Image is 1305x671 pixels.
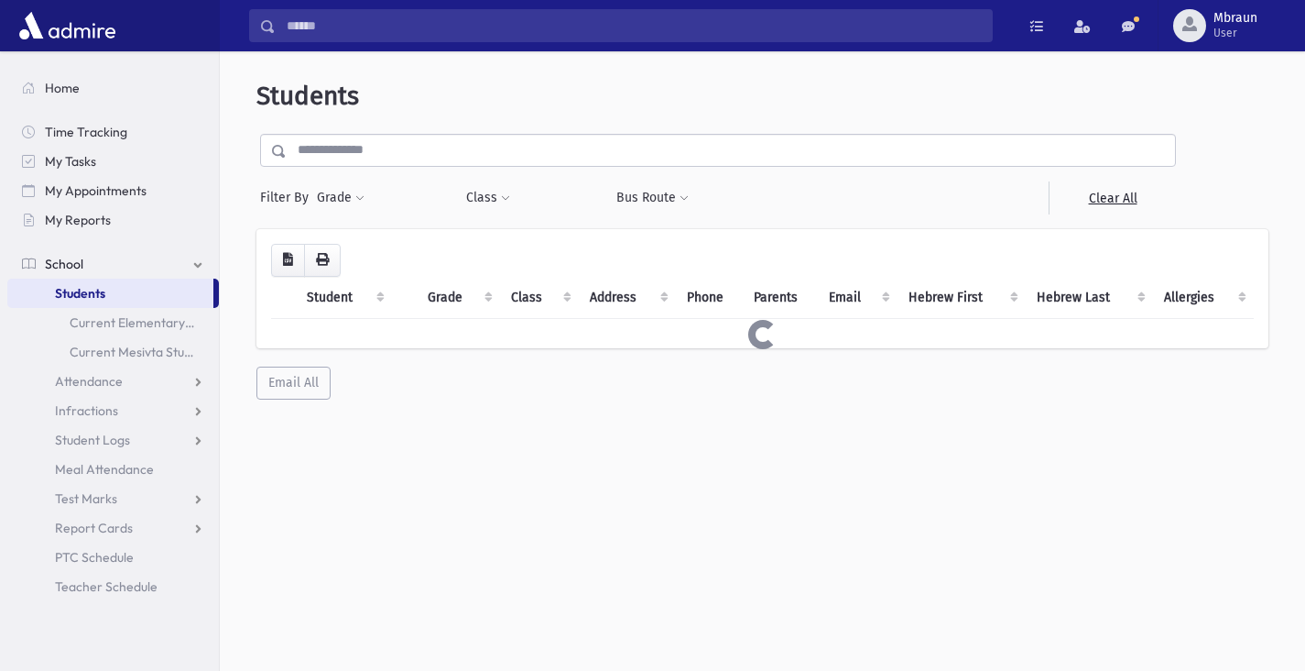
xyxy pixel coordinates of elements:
th: Allergies [1153,277,1254,319]
span: Students [55,285,105,302]
a: School [7,249,219,279]
span: Home [45,80,80,96]
a: Home [7,73,219,103]
button: Email All [256,367,331,400]
a: My Appointments [7,176,219,205]
span: Filter By [260,188,316,207]
th: Hebrew Last [1026,277,1153,319]
span: Infractions [55,402,118,419]
a: Current Mesivta Students [7,337,219,367]
th: Class [500,277,579,319]
span: Time Tracking [45,124,127,140]
span: My Tasks [45,153,96,170]
th: Grade [417,277,500,319]
a: Report Cards [7,513,219,543]
span: Meal Attendance [55,461,154,478]
a: Current Elementary Students [7,308,219,337]
img: AdmirePro [15,7,120,44]
a: Attendance [7,367,219,396]
a: My Reports [7,205,219,235]
span: Teacher Schedule [55,578,158,595]
a: Teacher Schedule [7,572,219,601]
a: Infractions [7,396,219,425]
span: Mbraun [1213,11,1257,26]
a: My Tasks [7,147,219,176]
a: Time Tracking [7,117,219,147]
button: CSV [271,244,305,277]
span: Report Cards [55,520,133,536]
button: Print [304,244,341,277]
span: Test Marks [55,490,117,507]
span: PTC Schedule [55,549,134,566]
span: My Appointments [45,182,147,199]
th: Student [296,277,392,319]
span: Student Logs [55,432,130,448]
a: Meal Attendance [7,455,219,484]
button: Class [465,181,511,214]
button: Grade [316,181,365,214]
th: Phone [676,277,743,319]
a: PTC Schedule [7,543,219,572]
input: Search [276,9,992,42]
span: Attendance [55,373,123,390]
a: Student Logs [7,425,219,455]
th: Hebrew First [897,277,1026,319]
span: My Reports [45,212,111,228]
th: Address [579,277,676,319]
th: Email [818,277,898,319]
span: User [1213,26,1257,40]
a: Students [7,279,213,308]
th: Parents [743,277,818,319]
span: Students [256,81,359,111]
a: Clear All [1049,181,1176,214]
a: Test Marks [7,484,219,513]
button: Bus Route [615,181,690,214]
span: School [45,256,83,272]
